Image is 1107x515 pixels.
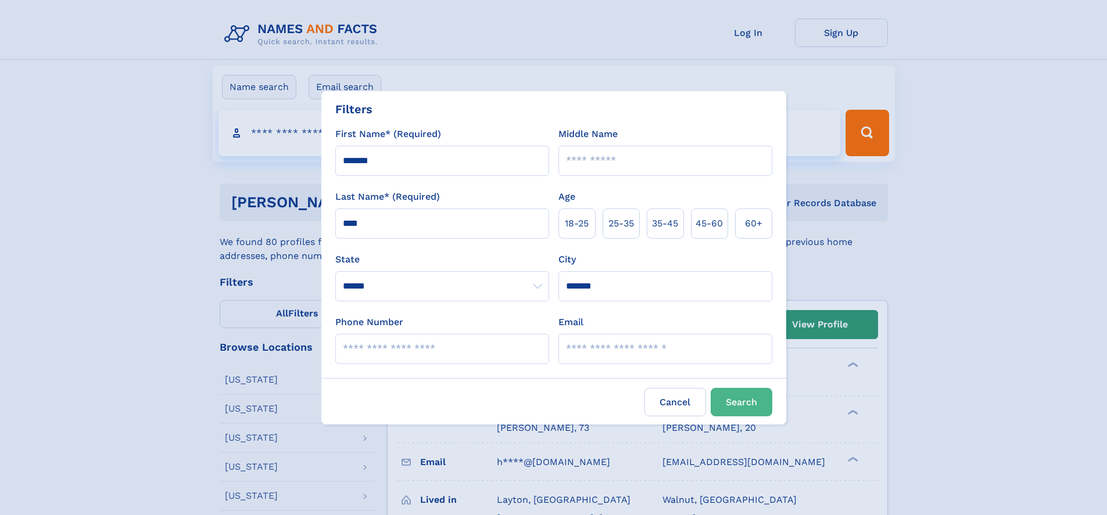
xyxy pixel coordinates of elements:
label: Cancel [644,388,706,416]
button: Search [711,388,772,416]
label: Middle Name [558,127,618,141]
span: 25‑35 [608,217,634,231]
label: Phone Number [335,315,403,329]
div: Filters [335,100,372,118]
label: Email [558,315,583,329]
label: First Name* (Required) [335,127,441,141]
label: State [335,253,549,266]
label: Last Name* (Required) [335,190,440,204]
span: 60+ [745,217,762,231]
span: 35‑45 [652,217,678,231]
label: City [558,253,576,266]
span: 18‑25 [565,217,589,231]
span: 45‑60 [696,217,723,231]
label: Age [558,190,575,204]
